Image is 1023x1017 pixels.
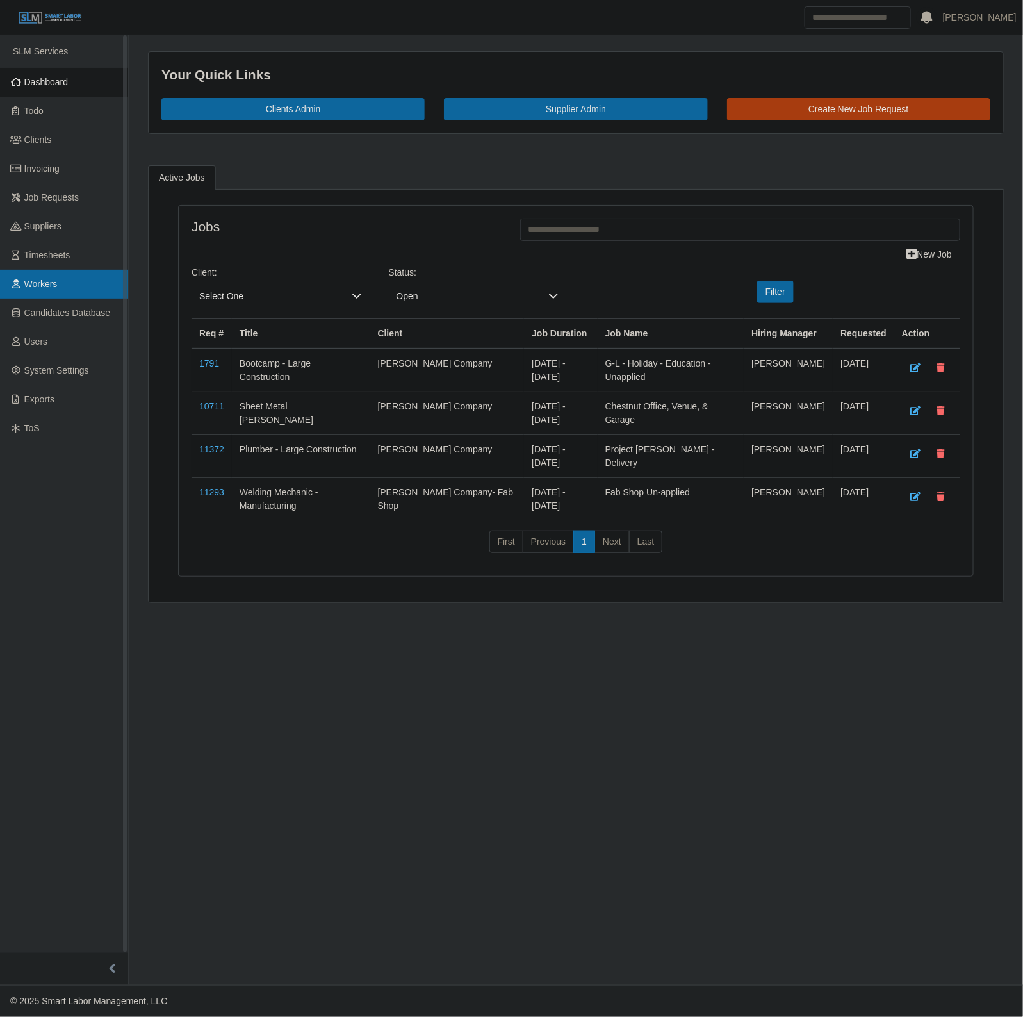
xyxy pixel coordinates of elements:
[192,219,501,235] h4: Jobs
[24,394,54,404] span: Exports
[24,221,61,231] span: Suppliers
[598,349,744,392] td: G-L - Holiday - Education - Unapplied
[192,531,960,564] nav: pagination
[833,477,894,520] td: [DATE]
[161,65,990,85] div: Your Quick Links
[24,279,58,289] span: Workers
[199,487,224,497] a: 11293
[899,244,960,266] a: New Job
[24,106,44,116] span: Todo
[232,392,370,434] td: Sheet Metal [PERSON_NAME]
[199,358,219,368] a: 1791
[727,98,990,120] a: Create New Job Request
[598,434,744,477] td: Project [PERSON_NAME] - Delivery
[943,11,1017,24] a: [PERSON_NAME]
[24,365,89,376] span: System Settings
[24,250,70,260] span: Timesheets
[744,349,833,392] td: [PERSON_NAME]
[192,318,232,349] th: Req #
[232,349,370,392] td: Bootcamp - Large Construction
[744,477,833,520] td: [PERSON_NAME]
[370,318,525,349] th: Client
[24,192,79,203] span: Job Requests
[24,336,48,347] span: Users
[13,46,68,56] span: SLM Services
[10,996,167,1006] span: © 2025 Smart Labor Management, LLC
[192,266,217,279] label: Client:
[232,477,370,520] td: Welding Mechanic - Manufacturing
[232,434,370,477] td: Plumber - Large Construction
[18,11,82,25] img: SLM Logo
[24,308,111,318] span: Candidates Database
[370,434,525,477] td: [PERSON_NAME] Company
[598,477,744,520] td: Fab Shop Un-applied
[199,444,224,454] a: 11372
[192,285,344,308] span: Select One
[232,318,370,349] th: Title
[370,392,525,434] td: [PERSON_NAME] Company
[524,392,597,434] td: [DATE] - [DATE]
[24,77,69,87] span: Dashboard
[833,392,894,434] td: [DATE]
[833,318,894,349] th: Requested
[744,318,833,349] th: Hiring Manager
[833,434,894,477] td: [DATE]
[389,285,541,308] span: Open
[161,98,425,120] a: Clients Admin
[199,401,224,411] a: 10711
[370,477,525,520] td: [PERSON_NAME] Company- Fab Shop
[24,135,52,145] span: Clients
[894,318,960,349] th: Action
[573,531,595,554] a: 1
[24,163,60,174] span: Invoicing
[524,318,597,349] th: Job Duration
[370,349,525,392] td: [PERSON_NAME] Company
[805,6,911,29] input: Search
[744,434,833,477] td: [PERSON_NAME]
[524,477,597,520] td: [DATE] - [DATE]
[833,349,894,392] td: [DATE]
[524,434,597,477] td: [DATE] - [DATE]
[744,392,833,434] td: [PERSON_NAME]
[444,98,707,120] a: Supplier Admin
[598,318,744,349] th: Job Name
[598,392,744,434] td: Chestnut Office, Venue, & Garage
[524,349,597,392] td: [DATE] - [DATE]
[389,266,417,279] label: Status:
[148,165,216,190] a: Active Jobs
[757,281,794,303] button: Filter
[24,423,40,433] span: ToS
